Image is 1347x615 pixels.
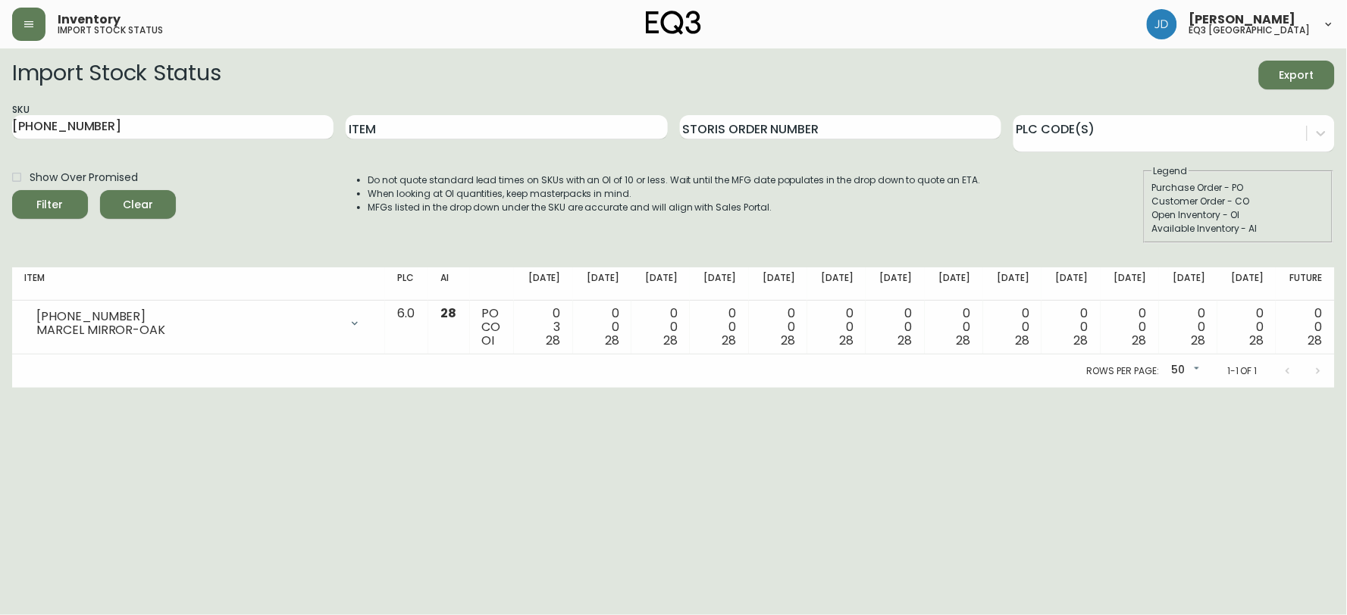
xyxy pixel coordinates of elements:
[385,267,428,301] th: PLC
[1165,358,1203,383] div: 50
[12,267,385,301] th: Item
[36,310,340,323] div: [PHONE_NUMBER]
[12,61,221,89] h2: Import Stock Status
[1074,332,1089,349] span: 28
[1230,307,1264,348] div: 0 0
[878,307,912,348] div: 0 0
[1276,267,1335,301] th: Future
[385,301,428,354] td: 6.0
[573,267,631,301] th: [DATE]
[1227,364,1258,378] p: 1-1 of 1
[1152,222,1325,236] div: Available Inventory - AI
[547,332,561,349] span: 28
[1171,307,1205,348] div: 0 0
[1054,307,1088,348] div: 0 0
[368,173,981,187] li: Do not quote standard lead times on SKUs with an OI of 10 or less. Wait until the MFG date popula...
[1189,14,1296,26] span: [PERSON_NAME]
[807,267,866,301] th: [DATE]
[1308,332,1323,349] span: 28
[585,307,619,348] div: 0 0
[1147,9,1177,39] img: f07b9737c812aa98c752eabb4ed83364
[1042,267,1100,301] th: [DATE]
[24,307,373,340] div: [PHONE_NUMBER]MARCEL MIRROR-OAK
[30,170,138,186] span: Show Over Promised
[1015,332,1029,349] span: 28
[663,332,678,349] span: 28
[866,267,924,301] th: [DATE]
[722,332,737,349] span: 28
[12,190,88,219] button: Filter
[1152,208,1325,222] div: Open Inventory - OI
[957,332,971,349] span: 28
[1159,267,1217,301] th: [DATE]
[1191,332,1205,349] span: 28
[646,11,702,35] img: logo
[983,267,1042,301] th: [DATE]
[1113,307,1147,348] div: 0 0
[526,307,560,348] div: 0 3
[112,195,164,214] span: Clear
[1152,164,1189,178] legend: Legend
[37,195,64,214] div: Filter
[1217,267,1276,301] th: [DATE]
[781,332,795,349] span: 28
[58,26,163,35] h5: import stock status
[702,307,736,348] div: 0 0
[482,332,495,349] span: OI
[482,307,503,348] div: PO CO
[1152,181,1325,195] div: Purchase Order - PO
[428,267,470,301] th: AI
[631,267,690,301] th: [DATE]
[605,332,619,349] span: 28
[368,187,981,201] li: When looking at OI quantities, keep masterpacks in mind.
[36,323,340,337] div: MARCEL MIRROR-OAK
[644,307,678,348] div: 0 0
[1101,267,1159,301] th: [DATE]
[749,267,807,301] th: [DATE]
[440,304,456,322] span: 28
[1250,332,1264,349] span: 28
[368,201,981,214] li: MFGs listed in the drop down under the SKU are accurate and will align with Sales Portal.
[925,267,983,301] th: [DATE]
[839,332,854,349] span: 28
[58,14,121,26] span: Inventory
[819,307,854,348] div: 0 0
[690,267,748,301] th: [DATE]
[514,267,572,301] th: [DATE]
[995,307,1029,348] div: 0 0
[1189,26,1311,35] h5: eq3 [GEOGRAPHIC_DATA]
[1288,307,1323,348] div: 0 0
[1132,332,1147,349] span: 28
[1087,364,1159,378] p: Rows per page:
[1271,66,1323,85] span: Export
[100,190,176,219] button: Clear
[898,332,913,349] span: 28
[1152,195,1325,208] div: Customer Order - CO
[1259,61,1335,89] button: Export
[761,307,795,348] div: 0 0
[937,307,971,348] div: 0 0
